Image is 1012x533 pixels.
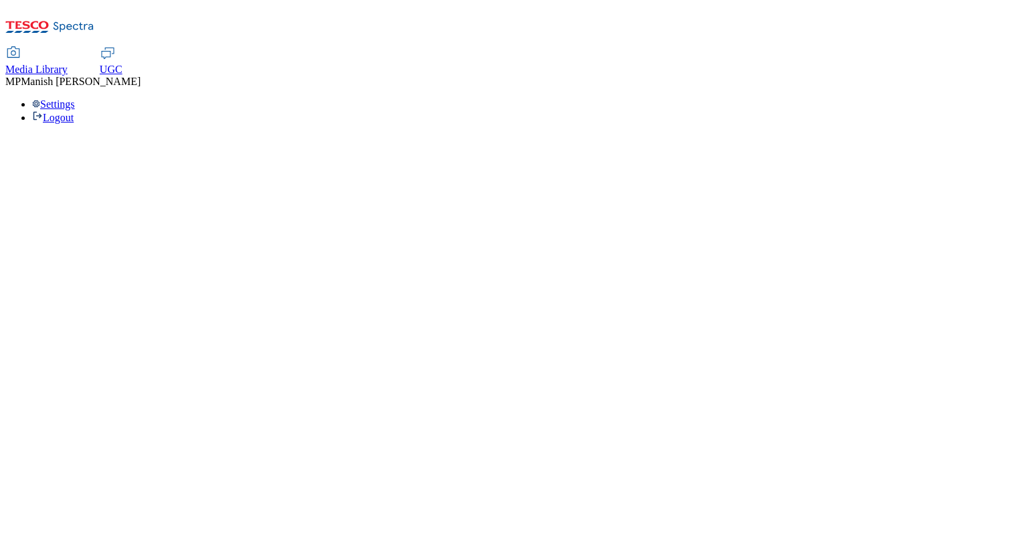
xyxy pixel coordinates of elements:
span: UGC [100,64,122,75]
a: Logout [32,112,74,123]
a: Settings [32,98,75,110]
a: Media Library [5,48,68,76]
span: Media Library [5,64,68,75]
span: MP [5,76,21,87]
span: Manish [PERSON_NAME] [21,76,141,87]
a: UGC [100,48,122,76]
